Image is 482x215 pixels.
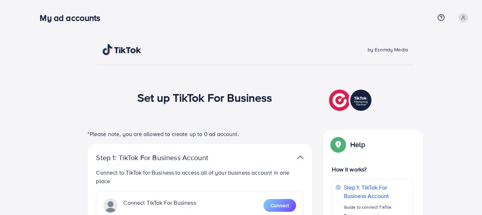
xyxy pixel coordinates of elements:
p: How it works? [332,165,413,174]
img: Popup guide [332,138,345,151]
p: Step 1: TikTok For Business Account [344,183,409,200]
img: TikTok partner [297,152,304,163]
h3: My ad accounts [40,13,106,23]
p: *Please note, you are allowed to create up to 0 ad account. [87,130,312,138]
p: Step 1: TikTok For Business Account [96,153,231,162]
span: by Ecomdy Media [368,46,408,53]
p: Help [350,140,365,149]
img: TikTok partner [329,88,373,113]
img: TikTok [102,44,141,55]
h1: Set up TikTok For Business [137,91,272,104]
